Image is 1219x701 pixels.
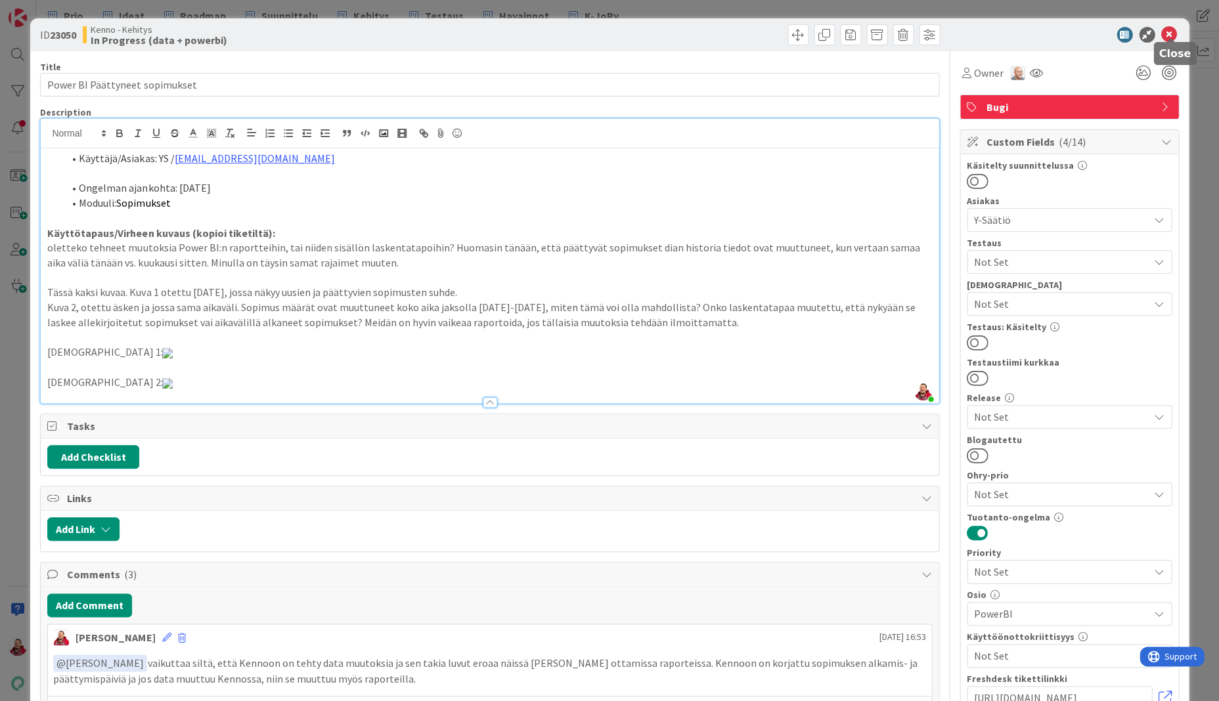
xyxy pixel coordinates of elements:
[967,280,1172,289] div: [DEMOGRAPHIC_DATA]
[91,24,227,35] span: Kenno - Kehitys
[76,629,155,645] div: [PERSON_NAME]
[974,212,1149,228] span: Y-Säätiö
[967,161,1172,170] div: Käsitelty suunnittelussa
[967,513,1172,522] div: Tuotanto-ongelma
[162,348,173,358] img: attachment
[967,196,1172,205] div: Asiakas
[967,322,1172,331] div: Testaus: Käsitelty
[63,151,931,166] li: Käyttäjä/Asiakas: YS /
[47,593,132,617] button: Add Comment
[56,656,66,669] span: @
[40,106,91,118] span: Description
[974,563,1142,581] span: Not Set
[967,435,1172,444] div: Blogautettu
[47,445,139,469] button: Add Checklist
[91,35,227,45] b: In Progress (data + powerbi)
[40,27,76,43] span: ID
[25,2,57,18] span: Support
[50,28,76,41] b: 23050
[1059,135,1086,148] span: ( 4/14 )
[879,630,926,644] span: [DATE] 16:53
[53,654,925,687] p: vaikuttaa siltä, että Kennoon on tehty data muutoksia ja sen takia luvut eroaa näissä [PERSON_NAM...
[40,61,61,73] label: Title
[986,99,1155,115] span: Bugi
[967,548,1172,557] div: Priority
[974,409,1149,425] span: Not Set
[967,674,1172,683] div: Freshdesk tikettilinkki
[56,656,144,669] span: [PERSON_NAME]
[967,393,1172,402] div: Release
[967,471,1172,480] div: Ohry-prio
[47,300,931,329] p: Kuva 2, otettu äsken ja jossa sama aikaväli. Sopimus määrät ovat muuttuneet koko aika jaksolla [D...
[914,382,932,400] img: rJRasW2U2EjWY5qbspUOAKri0edkzqAk.jpeg
[47,375,931,390] p: [DEMOGRAPHIC_DATA] 2:
[47,226,275,240] strong: Käyttötapaus/Virheen kuvaus (kopioi tiketiltä):
[986,134,1155,150] span: Custom Fields
[47,345,931,360] p: [DEMOGRAPHIC_DATA] 1:
[974,485,1142,503] span: Not Set
[967,632,1172,641] div: Käyttöönottokriittisyys
[974,296,1149,312] span: Not Set
[47,517,120,541] button: Add Link
[63,181,931,196] li: Ongelman ajankohta: [DATE]
[974,606,1149,622] span: PowerBI
[974,648,1149,664] span: Not Set
[67,490,914,506] span: Links
[67,566,914,582] span: Comments
[63,196,931,211] li: Moduuli:
[47,285,931,300] p: Tässä kaksi kuvaa. Kuva 1 otettu [DATE], jossa näkyy uusien ja päättyvien sopimusten suhde.
[974,65,1004,81] span: Owner
[67,418,914,434] span: Tasks
[967,590,1172,599] div: Osio
[967,358,1172,367] div: Testaustiimi kurkkaa
[1159,47,1191,60] h5: Close
[974,254,1149,270] span: Not Set
[53,629,69,645] img: JS
[47,240,931,270] p: oletteko tehneet muutoksia Power BI:n raportteihin, tai niiden sisällön laskentatapoihin? Huomasi...
[40,73,939,96] input: type card name here...
[116,196,170,209] span: Sopimukset
[162,378,173,389] img: attachment
[124,568,137,581] span: ( 3 )
[967,238,1172,247] div: Testaus
[1010,66,1025,80] img: NG
[174,152,334,165] a: [EMAIL_ADDRESS][DOMAIN_NAME]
